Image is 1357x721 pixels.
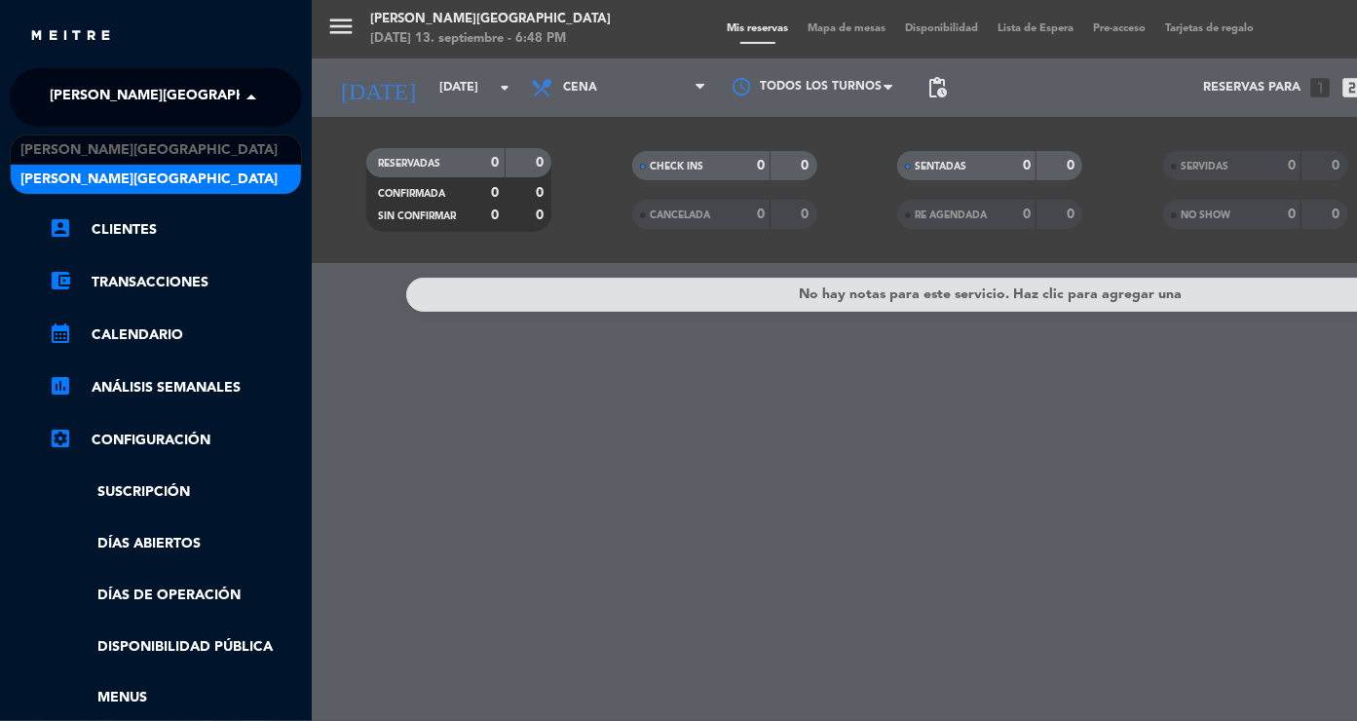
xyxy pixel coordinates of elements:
a: calendar_monthCalendario [49,323,302,347]
i: calendar_month [49,322,72,345]
a: Disponibilidad pública [49,636,302,659]
a: assessmentANÁLISIS SEMANALES [49,376,302,399]
a: Configuración [49,429,302,452]
a: Suscripción [49,481,302,504]
a: Días de Operación [49,585,302,607]
img: MEITRE [29,29,112,44]
span: [PERSON_NAME][GEOGRAPHIC_DATA] [20,169,278,191]
i: settings_applications [49,427,72,450]
a: account_balance_walletTransacciones [49,271,302,294]
i: account_balance_wallet [49,269,72,292]
a: account_boxClientes [49,218,302,242]
a: Días abiertos [49,533,302,555]
span: [PERSON_NAME][GEOGRAPHIC_DATA] [20,139,278,162]
i: account_box [49,216,72,240]
i: assessment [49,374,72,398]
span: [PERSON_NAME][GEOGRAPHIC_DATA] [50,77,307,118]
a: Menus [49,687,302,709]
